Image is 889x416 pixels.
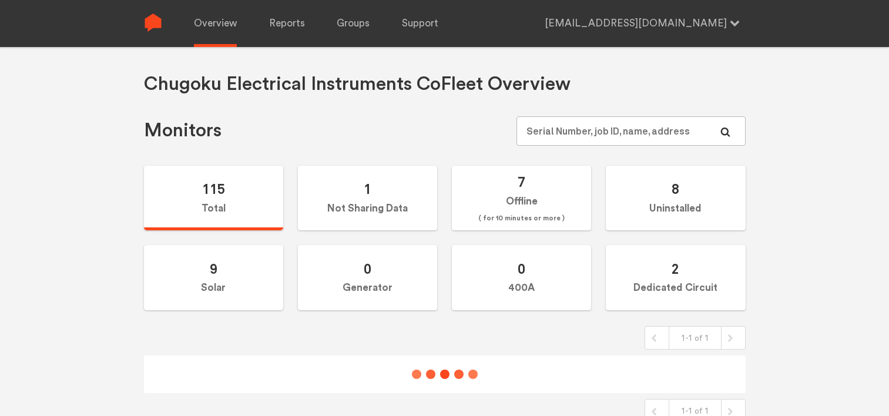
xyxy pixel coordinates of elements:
[669,327,722,349] div: 1-1 of 1
[144,14,162,32] img: Sense Logo
[144,119,222,143] h1: Monitors
[518,260,525,277] span: 0
[672,260,679,277] span: 2
[452,245,591,310] label: 400A
[606,245,745,310] label: Dedicated Circuit
[298,166,437,231] label: Not Sharing Data
[144,72,571,96] h1: Chugoku Electrical Instruments Co Fleet Overview
[516,116,745,146] input: Serial Number, job ID, name, address
[518,173,525,190] span: 7
[364,260,371,277] span: 0
[144,166,283,231] label: Total
[298,245,437,310] label: Generator
[478,212,565,226] span: ( for 10 minutes or more )
[144,245,283,310] label: Solar
[606,166,745,231] label: Uninstalled
[452,166,591,231] label: Offline
[210,260,217,277] span: 9
[202,180,225,197] span: 115
[364,180,371,197] span: 1
[672,180,679,197] span: 8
